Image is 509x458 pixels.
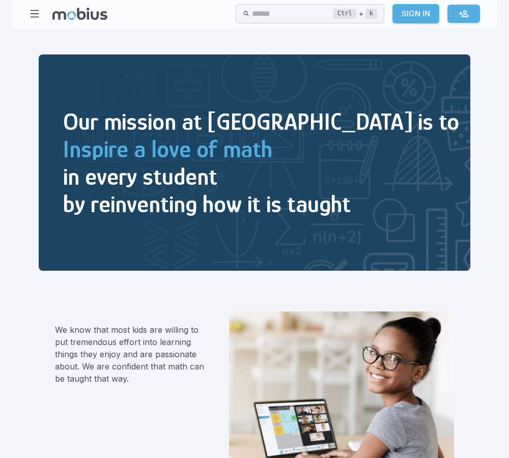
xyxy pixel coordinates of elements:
kbd: Ctrl [333,9,356,19]
kbd: k [365,9,377,19]
div: + [333,8,377,20]
h2: in every student [63,163,459,190]
h2: by reinventing how it is taught [63,190,459,218]
p: We know that most kids are willing to put tremendous effort into learning things they enjoy and a... [55,324,205,385]
img: Inspire [39,54,470,271]
h2: Inspire a love of math [63,135,459,163]
h2: Our mission at [GEOGRAPHIC_DATA] is to [63,108,459,135]
a: Sign In [392,4,439,23]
